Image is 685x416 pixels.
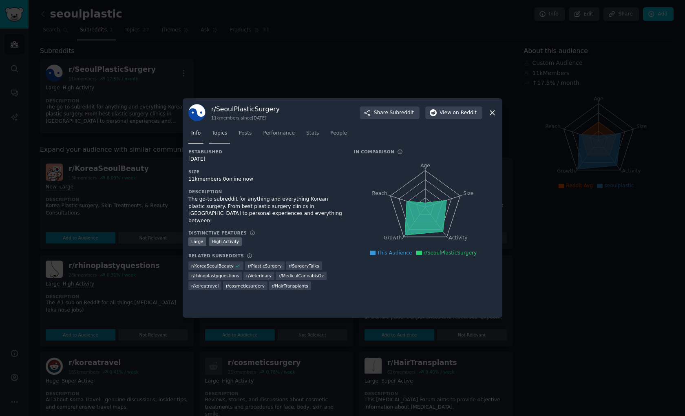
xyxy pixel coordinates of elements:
a: People [327,127,350,144]
h3: In Comparison [354,149,394,155]
span: This Audience [377,250,412,256]
span: Info [191,130,201,137]
span: People [330,130,347,137]
span: r/SeoulPlasticSurgery [424,250,477,256]
span: r/ KoreaSeoulBeauty [191,263,234,269]
span: r/ cosmeticsurgery [226,283,265,289]
h3: Related Subreddits [188,253,244,259]
tspan: Growth [384,235,402,241]
h3: Established [188,149,342,155]
div: 11k members, 0 online now [188,176,342,183]
tspan: Size [463,190,473,196]
h3: Description [188,189,342,195]
div: Large [188,237,206,246]
a: Performance [260,127,298,144]
tspan: Reach [372,190,387,196]
div: [DATE] [188,156,342,163]
img: SeoulPlasticSurgery [188,104,205,121]
a: Stats [303,127,322,144]
span: r/ Veterinary [246,273,272,279]
tspan: Age [420,163,430,168]
span: Subreddit [390,109,414,117]
div: High Activity [209,237,242,246]
span: Topics [212,130,227,137]
span: r/ koreatravel [191,283,219,289]
tspan: Activity [449,235,468,241]
a: Topics [209,127,230,144]
span: r/ rhinoplastyquestions [191,273,239,279]
span: Share [374,109,414,117]
div: The go-to subreddit for anything and everything Korean plastic surgery. From best plastic surgery... [188,196,342,224]
span: r/ PlasticSurgery [248,263,282,269]
a: Info [188,127,203,144]
span: Posts [239,130,252,137]
h3: Size [188,169,342,175]
span: View [440,109,477,117]
h3: r/ SeoulPlasticSurgery [211,105,280,113]
span: on Reddit [453,109,477,117]
span: r/ SurgeryTalks [289,263,319,269]
span: Stats [306,130,319,137]
span: r/ HairTransplants [272,283,308,289]
a: Posts [236,127,254,144]
span: r/ MedicalCannabisOz [278,273,323,279]
button: ShareSubreddit [360,106,420,119]
span: Performance [263,130,295,137]
h3: Distinctive Features [188,230,247,236]
button: Viewon Reddit [425,106,482,119]
div: 11k members since [DATE] [211,115,280,121]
